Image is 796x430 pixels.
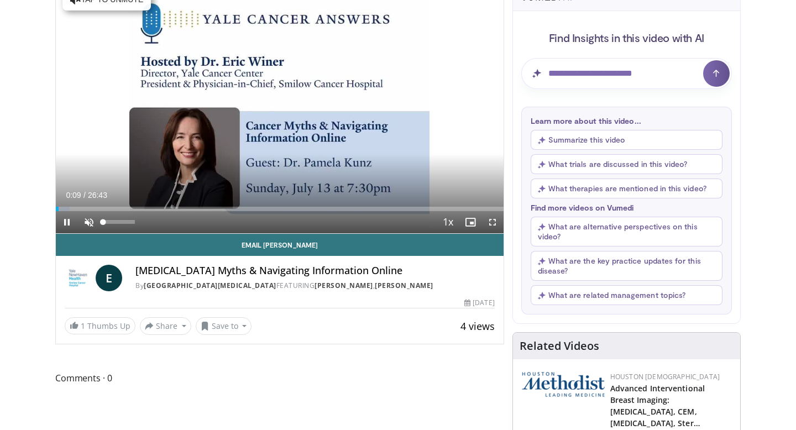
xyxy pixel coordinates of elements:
button: What trials are discussed in this video? [531,154,722,174]
span: 4 views [460,319,495,333]
button: Fullscreen [481,211,504,233]
img: Yale Cancer Center [65,265,91,291]
button: Unmute [78,211,100,233]
div: By FEATURING , [135,281,495,291]
button: Enable picture-in-picture mode [459,211,481,233]
a: E [96,265,122,291]
a: 1 Thumbs Up [65,317,135,334]
span: 26:43 [88,191,107,200]
div: [DATE] [464,298,494,308]
button: What are related management topics? [531,285,722,305]
a: Advanced Interventional Breast Imaging: [MEDICAL_DATA], CEM, [MEDICAL_DATA], Ster… [610,383,705,428]
span: / [83,191,86,200]
h4: Find Insights in this video with AI [521,30,732,45]
span: Comments 0 [55,371,504,385]
a: [PERSON_NAME] [375,281,433,290]
img: 5e4488cc-e109-4a4e-9fd9-73bb9237ee91.png.150x105_q85_autocrop_double_scale_upscale_version-0.2.png [522,372,605,397]
div: Progress Bar [56,207,504,211]
p: Find more videos on Vumedi [531,203,722,212]
button: Playback Rate [437,211,459,233]
h4: [MEDICAL_DATA] Myths & Navigating Information Online [135,265,495,277]
input: Question for AI [521,58,732,89]
a: [PERSON_NAME] [315,281,373,290]
a: Email [PERSON_NAME] [56,234,504,256]
button: What therapies are mentioned in this video? [531,179,722,198]
button: What are the key practice updates for this disease? [531,251,722,281]
h4: Related Videos [520,339,599,353]
button: What are alternative perspectives on this video? [531,217,722,247]
button: Pause [56,211,78,233]
span: 0:09 [66,191,81,200]
a: [GEOGRAPHIC_DATA][MEDICAL_DATA] [144,281,276,290]
span: 1 [81,321,85,331]
button: Summarize this video [531,130,722,150]
button: Share [140,317,191,335]
p: Learn more about this video... [531,116,722,125]
button: Save to [196,317,252,335]
a: Houston [DEMOGRAPHIC_DATA] [610,372,720,381]
div: Volume Level [103,220,134,224]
